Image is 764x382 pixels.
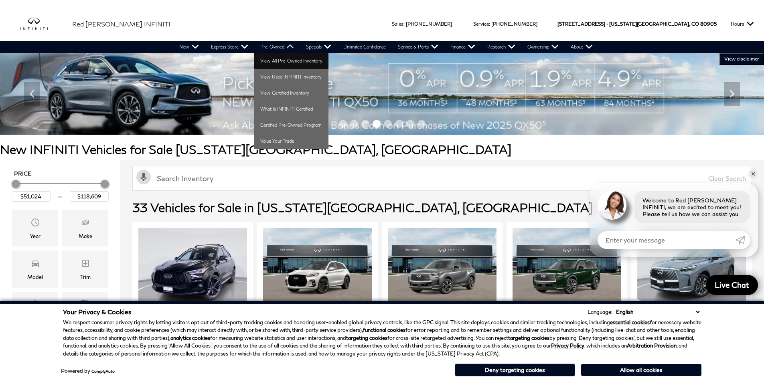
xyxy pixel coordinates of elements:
[263,228,373,310] img: 2025 INFINITI QX50 Sport AWD 1
[132,200,593,214] span: 33 Vehicles for Sale in [US_STATE][GEOGRAPHIC_DATA], [GEOGRAPHIC_DATA]
[724,56,759,62] span: VIEW DISCLAIMER
[62,292,108,329] div: FueltypeFueltype
[565,41,599,53] a: About
[61,368,115,374] div: Powered by
[20,18,60,30] a: infiniti
[12,251,58,287] div: ModelModel
[254,117,328,133] a: Certified Pre-Owned Program
[339,120,347,128] span: Go to slide 1
[724,82,740,106] div: Next
[384,120,392,128] span: Go to slide 5
[30,216,40,232] span: Year
[706,275,758,295] a: Live Chat
[363,327,405,333] strong: functional cookies
[101,180,109,188] div: Maximum Price
[444,41,481,53] a: Finance
[81,216,90,232] span: Make
[254,85,328,101] a: View Certified Inventory
[403,21,405,27] span: :
[62,210,108,247] div: MakeMake
[392,41,444,53] a: Service & Parts
[254,53,328,69] a: View All Pre-Owned Inventory
[637,228,747,310] img: 2026 INFINITI QX60 Luxe AWD 1
[551,342,584,349] a: Privacy Policy
[138,228,248,310] div: 1 / 2
[557,21,717,27] a: [STREET_ADDRESS] • [US_STATE][GEOGRAPHIC_DATA], CO 80905
[361,120,369,128] span: Go to slide 3
[598,191,626,220] img: Agent profile photo
[350,120,358,128] span: Go to slide 2
[598,231,736,249] input: Enter your message
[91,369,115,374] a: ComplyAuto
[521,41,565,53] a: Ownership
[634,191,750,223] div: Welcome to Red [PERSON_NAME] INFINITI, we are excited to meet you! Please tell us how we can assi...
[637,228,747,310] div: 1 / 2
[481,41,521,53] a: Research
[80,273,91,281] div: Trim
[24,82,40,106] div: Previous
[711,280,753,290] span: Live Chat
[513,228,622,310] img: 2026 INFINITI QX60 Luxe AWD 1
[455,364,575,376] button: Deny targeting cookies
[395,120,403,128] span: Go to slide 6
[736,231,750,249] a: Submit
[72,20,170,28] span: Red [PERSON_NAME] INFINITI
[12,180,20,188] div: Minimum Price
[12,292,58,329] div: FeaturesFeatures
[254,101,328,117] a: What Is INFINITI Certified
[609,7,690,41] span: [US_STATE][GEOGRAPHIC_DATA],
[63,319,701,358] p: We respect consumer privacy rights by letting visitors opt out of third-party tracking cookies an...
[719,53,764,65] button: VIEW DISCLAIMER
[388,228,498,310] img: 2026 INFINITI QX60 Pure AWD 1
[588,309,612,315] div: Language:
[473,21,489,27] span: Service
[30,298,40,314] span: Features
[81,257,90,273] span: Trim
[70,191,109,202] input: Maximum
[12,210,58,247] div: YearYear
[12,177,109,202] div: Price
[581,364,701,376] button: Allow all cookies
[79,232,92,241] div: Make
[20,18,60,30] img: INFINITI
[254,69,328,85] a: View Used INFINITI Inventory
[513,228,622,310] div: 1 / 2
[62,251,108,287] div: TrimTrim
[136,170,151,184] svg: Click to toggle on voice search
[170,335,210,341] strong: analytics cookies
[173,41,205,53] a: New
[557,7,608,41] span: [STREET_ADDRESS] •
[300,41,337,53] a: Specials
[373,120,381,128] span: Go to slide 4
[30,232,41,241] div: Year
[491,21,537,27] a: [PHONE_NUMBER]
[406,120,414,128] span: Go to slide 7
[30,257,40,273] span: Model
[254,133,328,149] a: Value Your Trade
[417,120,426,128] span: Go to slide 8
[14,170,106,177] h5: Price
[132,166,752,191] input: Search Inventory
[12,191,51,202] input: Minimum
[81,298,90,314] span: Fueltype
[727,7,758,41] button: Open the hours dropdown
[346,335,387,341] strong: targeting cookies
[63,308,132,315] span: Your Privacy & Cookies
[700,7,717,41] span: 80905
[406,21,452,27] a: [PHONE_NUMBER]
[27,273,43,281] div: Model
[691,7,699,41] span: CO
[489,21,490,27] span: :
[205,41,254,53] a: Express Store
[610,319,650,325] strong: essential cookies
[173,41,599,53] nav: Main Navigation
[508,335,549,341] strong: targeting cookies
[263,228,373,310] div: 1 / 2
[392,21,403,27] span: Sales
[254,41,300,53] a: Pre-Owned
[388,228,498,310] div: 1 / 2
[138,228,248,310] img: 2025 INFINITI QX50 Sport AWD 1
[337,41,392,53] a: Unlimited Confidence
[72,19,170,29] a: Red [PERSON_NAME] INFINITI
